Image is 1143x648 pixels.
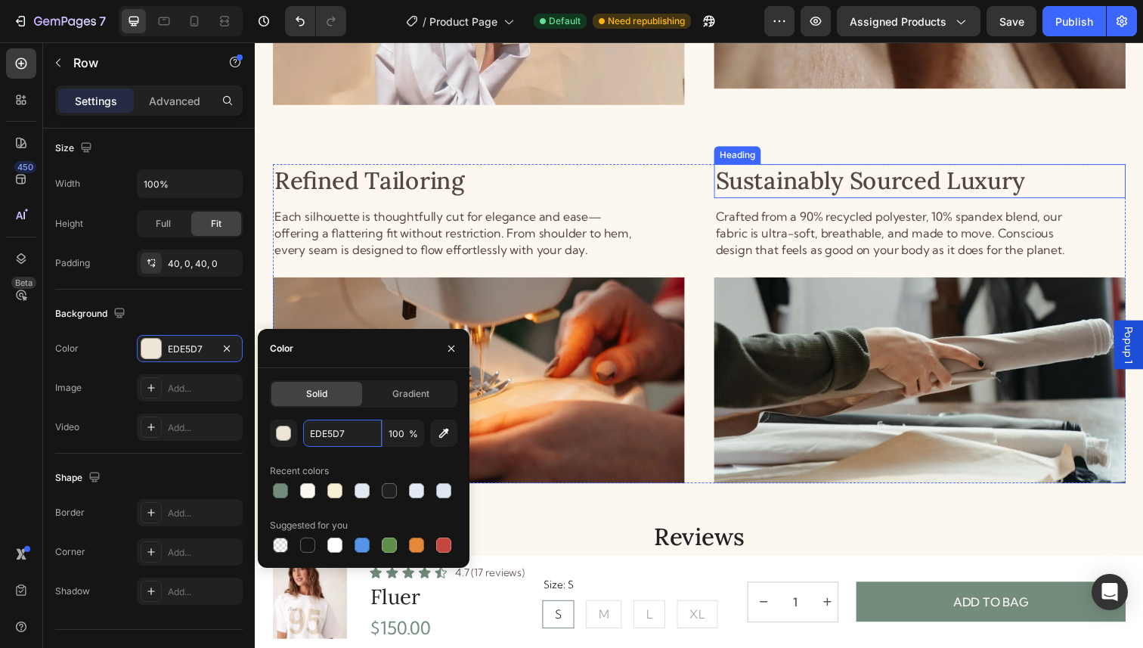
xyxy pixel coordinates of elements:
[55,217,83,231] div: Height
[55,468,104,488] div: Shape
[469,240,889,451] img: gempages_574522492350104688-039d341a-de46-42af-9b63-ff4605a70b7c.webp
[18,125,215,160] h3: Refined Tailoring
[503,552,534,592] button: decrement
[55,256,90,270] div: Padding
[987,6,1036,36] button: Save
[14,161,36,173] div: 450
[534,552,568,592] input: quantity
[270,519,348,532] div: Suggested for you
[18,240,438,451] img: gempages_574522492350104688-d9770aa4-ceb5-4422-a6eb-067b89ec8483.webp
[850,14,946,29] span: Assigned Products
[55,584,90,598] div: Shadow
[116,550,277,583] a: Fluer
[156,217,171,231] span: Full
[138,170,242,197] input: Auto
[211,217,221,231] span: Fit
[168,257,239,271] div: 40, 0, 40, 0
[75,93,117,109] p: Settings
[472,109,513,122] div: Heading
[6,6,113,36] button: 7
[999,15,1024,28] span: Save
[55,381,82,395] div: Image
[285,6,346,36] div: Undo/Redo
[116,587,277,609] div: $150.00
[429,14,497,29] span: Product Page
[392,387,429,401] span: Gradient
[351,577,361,592] span: M
[255,42,1143,648] iframe: Design area
[265,488,643,523] h2: Reviews
[423,14,426,29] span: /
[306,387,327,401] span: Solid
[608,14,685,28] span: Need republishing
[469,125,788,160] h3: Sustainably Sourced Luxury
[168,421,239,435] div: Add...
[168,507,239,520] div: Add...
[204,535,275,549] p: 4.7 (17 reviews)
[73,54,202,72] p: Row
[614,551,889,593] button: ADD TO BAG
[149,93,200,109] p: Advanced
[55,138,95,159] div: Size
[270,342,293,355] div: Color
[99,12,106,30] p: 7
[55,506,85,519] div: Border
[444,577,460,592] span: XL
[270,464,329,478] div: Recent colors
[11,277,36,289] div: Beta
[409,427,418,441] span: %
[293,545,327,564] legend: Size: S
[1055,14,1093,29] div: Publish
[837,6,980,36] button: Assigned Products
[168,546,239,560] div: Add...
[306,577,313,592] span: S
[470,170,849,221] p: Crafted from a 90% recycled polyester, 10% spandex blend, our fabric is ultra-soft, breathable, a...
[884,290,900,328] span: Popup 1
[1042,6,1106,36] button: Publish
[168,343,212,356] div: EDE5D7
[568,552,599,592] button: increment
[55,545,85,559] div: Corner
[549,14,581,28] span: Default
[1092,574,1128,610] div: Open Intercom Messenger
[399,577,406,592] span: L
[303,420,382,447] input: Eg: FFFFFF
[55,342,79,355] div: Color
[55,177,80,191] div: Width
[20,170,398,221] p: Each silhouette is thoughtfully cut for elegance and ease—offering a flattering fit without restr...
[168,382,239,395] div: Add...
[168,585,239,599] div: Add...
[55,420,79,434] div: Video
[55,304,129,324] div: Background
[713,563,790,581] div: ADD TO BAG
